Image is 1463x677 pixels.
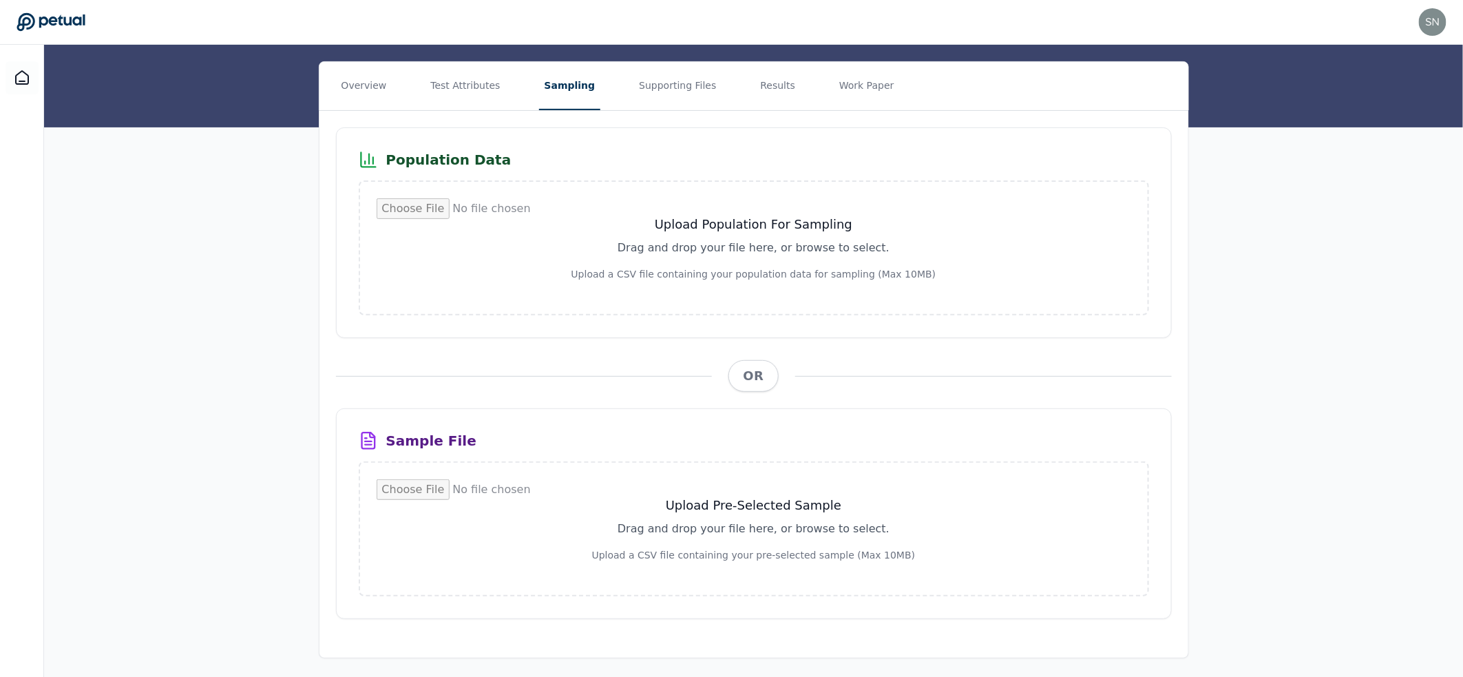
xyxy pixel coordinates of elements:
[386,150,512,169] h3: Population Data
[336,62,392,110] button: Overview
[834,62,900,110] button: Work Paper
[386,431,476,450] h3: Sample File
[6,61,39,94] a: Dashboard
[17,12,85,32] a: Go to Dashboard
[1419,8,1446,36] img: snir+reddit@petual.ai
[319,62,1188,110] nav: Tabs
[728,360,778,392] span: OR
[633,62,722,110] button: Supporting Files
[755,62,801,110] button: Results
[539,62,601,110] button: Sampling
[425,62,505,110] button: Test Attributes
